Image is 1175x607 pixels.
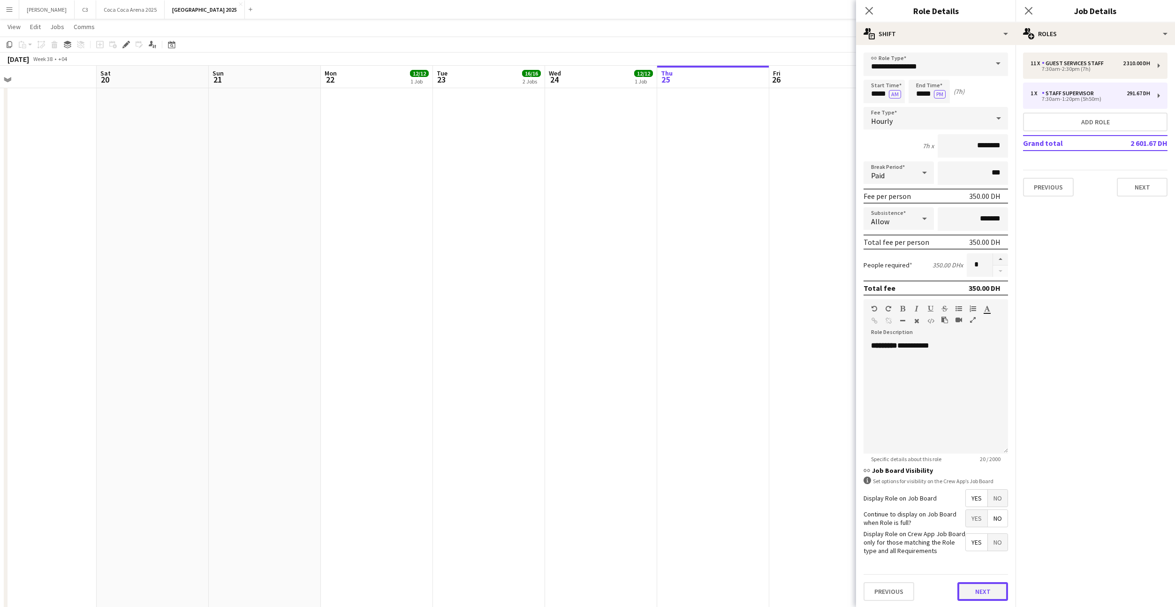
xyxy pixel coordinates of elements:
[522,70,541,77] span: 16/16
[864,582,914,601] button: Previous
[864,283,895,293] div: Total fee
[899,317,906,325] button: Horizontal Line
[885,305,892,312] button: Redo
[8,23,21,31] span: View
[437,69,447,77] span: Tue
[30,23,41,31] span: Edit
[970,305,976,312] button: Ordered List
[212,69,224,77] span: Sun
[871,305,878,312] button: Undo
[864,510,965,527] label: Continue to display on Job Board when Role is full?
[856,5,1016,17] h3: Role Details
[1042,60,1107,67] div: Guest Services Staff
[871,171,885,180] span: Paid
[966,490,987,507] span: Yes
[4,21,24,33] a: View
[165,0,245,19] button: [GEOGRAPHIC_DATA] 2025
[864,237,929,247] div: Total fee per person
[1016,23,1175,45] div: Roles
[435,74,447,85] span: 23
[211,74,224,85] span: 21
[75,0,96,19] button: C3
[955,305,962,312] button: Unordered List
[970,316,976,324] button: Fullscreen
[969,191,1001,201] div: 350.00 DH
[864,261,912,269] label: People required
[934,90,946,99] button: PM
[26,21,45,33] a: Edit
[46,21,68,33] a: Jobs
[988,534,1008,551] span: No
[1031,90,1042,97] div: 1 x
[1108,136,1167,151] td: 2 601.67 DH
[410,78,428,85] div: 1 Job
[864,455,949,463] span: Specific details about this role
[635,78,652,85] div: 1 Job
[19,0,75,19] button: [PERSON_NAME]
[969,237,1001,247] div: 350.00 DH
[955,316,962,324] button: Insert video
[889,90,901,99] button: AM
[1127,90,1150,97] div: 291.67 DH
[932,261,963,269] div: 350.00 DH x
[864,494,937,502] label: Display Role on Job Board
[941,305,948,312] button: Strikethrough
[1023,113,1167,131] button: Add role
[1023,178,1074,197] button: Previous
[772,74,781,85] span: 26
[954,87,964,96] div: (7h)
[31,55,54,62] span: Week 38
[864,530,965,555] label: Display Role on Crew App Job Board only for those matching the Role type and all Requirements
[988,490,1008,507] span: No
[864,466,1008,475] h3: Job Board Visibility
[1042,90,1098,97] div: Staff Supervisor
[1117,178,1167,197] button: Next
[969,283,1001,293] div: 350.00 DH
[325,69,337,77] span: Mon
[988,510,1008,527] span: No
[993,253,1008,266] button: Increase
[100,69,111,77] span: Sat
[547,74,561,85] span: 24
[856,23,1016,45] div: Shift
[1016,5,1175,17] h3: Job Details
[1023,136,1108,151] td: Grand total
[634,70,653,77] span: 12/12
[957,582,1008,601] button: Next
[913,305,920,312] button: Italic
[1031,97,1150,101] div: 7:30am-1:20pm (5h50m)
[1031,67,1150,71] div: 7:30am-2:30pm (7h)
[1123,60,1150,67] div: 2 310.00 DH
[410,70,429,77] span: 12/12
[972,455,1008,463] span: 20 / 2000
[871,217,889,226] span: Allow
[661,69,673,77] span: Thu
[923,142,934,150] div: 7h x
[864,191,911,201] div: Fee per person
[96,0,165,19] button: Coca Coca Arena 2025
[966,534,987,551] span: Yes
[899,305,906,312] button: Bold
[549,69,561,77] span: Wed
[913,317,920,325] button: Clear Formatting
[927,305,934,312] button: Underline
[941,316,948,324] button: Paste as plain text
[927,317,934,325] button: HTML Code
[523,78,540,85] div: 2 Jobs
[74,23,95,31] span: Comms
[323,74,337,85] span: 22
[864,477,1008,486] div: Set options for visibility on the Crew App’s Job Board
[871,116,893,126] span: Hourly
[99,74,111,85] span: 20
[1031,60,1042,67] div: 11 x
[660,74,673,85] span: 25
[58,55,67,62] div: +04
[984,305,990,312] button: Text Color
[50,23,64,31] span: Jobs
[773,69,781,77] span: Fri
[8,54,29,64] div: [DATE]
[966,510,987,527] span: Yes
[70,21,99,33] a: Comms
